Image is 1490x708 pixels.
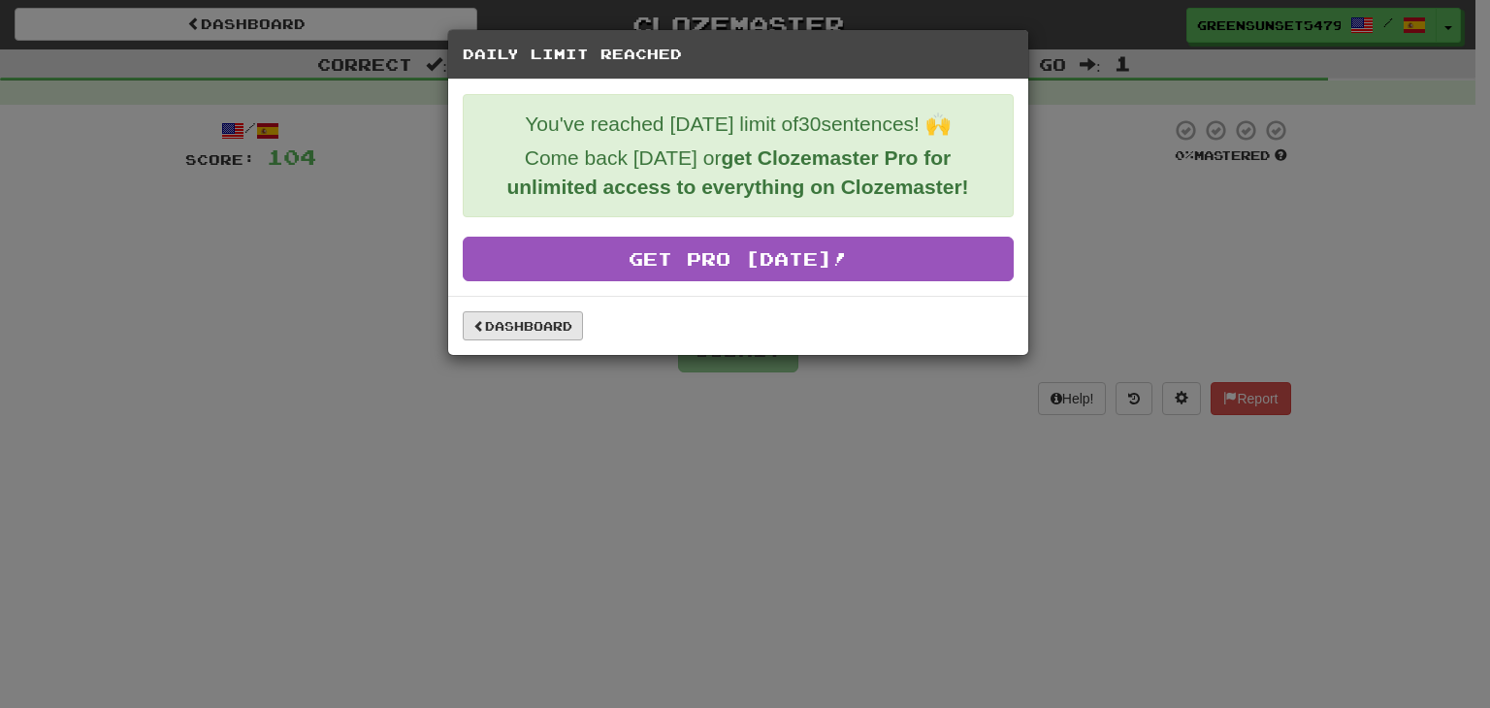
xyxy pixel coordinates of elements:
p: You've reached [DATE] limit of 30 sentences! 🙌 [478,110,998,139]
p: Come back [DATE] or [478,144,998,202]
strong: get Clozemaster Pro for unlimited access to everything on Clozemaster! [506,146,968,198]
h5: Daily Limit Reached [463,45,1014,64]
a: Get Pro [DATE]! [463,237,1014,281]
a: Dashboard [463,311,583,340]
